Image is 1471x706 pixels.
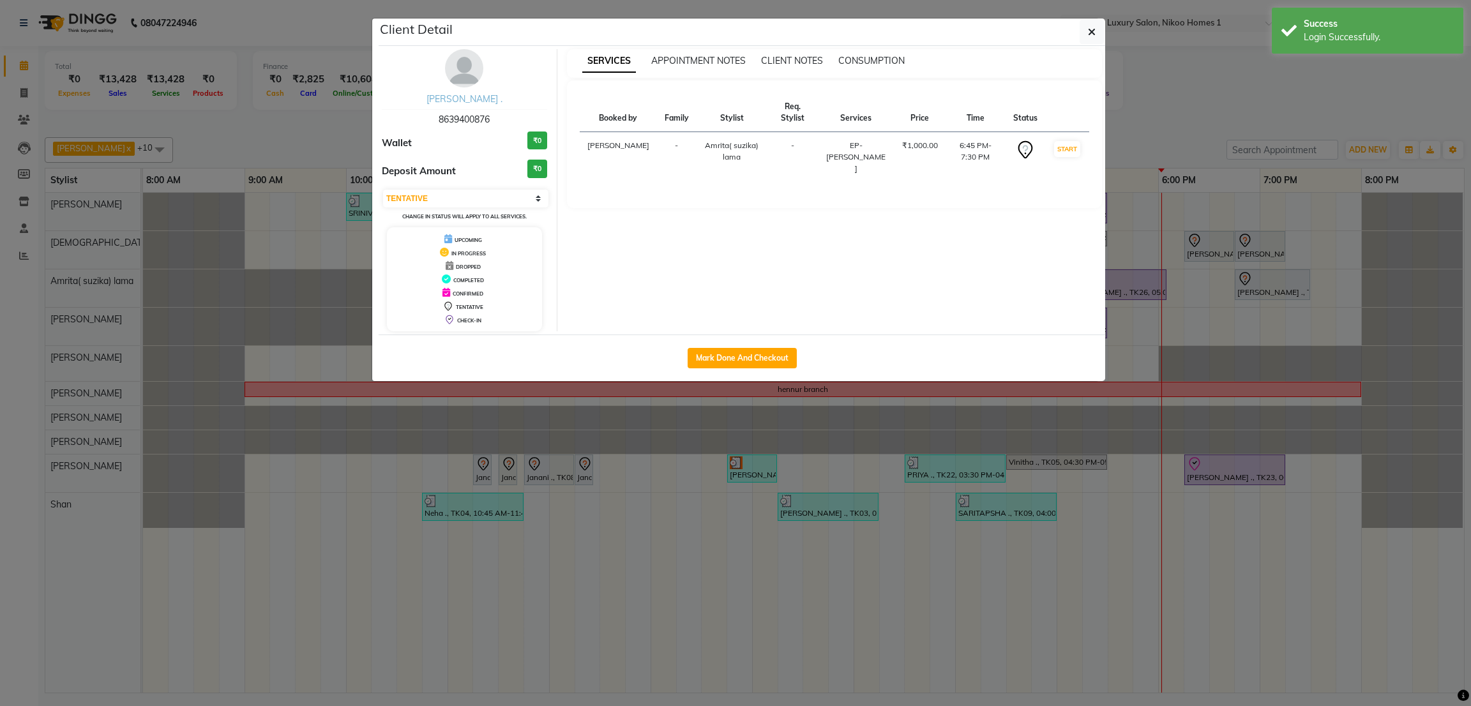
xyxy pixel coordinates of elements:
[767,132,818,183] td: -
[657,93,697,132] th: Family
[767,93,818,132] th: Req. Stylist
[946,93,1006,132] th: Time
[826,140,887,174] div: EP-[PERSON_NAME]
[527,160,547,178] h3: ₹0
[582,50,636,73] span: SERVICES
[457,317,481,324] span: CHECK-IN
[380,20,453,39] h5: Client Detail
[688,348,797,368] button: Mark Done And Checkout
[894,93,946,132] th: Price
[456,304,483,310] span: TENTATIVE
[453,290,483,297] span: CONFIRMED
[402,213,527,220] small: Change in status will apply to all services.
[453,277,484,283] span: COMPLETED
[527,131,547,150] h3: ₹0
[946,132,1006,183] td: 6:45 PM-7:30 PM
[451,250,486,257] span: IN PROGRESS
[456,264,481,270] span: DROPPED
[382,136,412,151] span: Wallet
[1054,141,1080,157] button: START
[382,164,456,179] span: Deposit Amount
[651,55,746,66] span: APPOINTMENT NOTES
[657,132,697,183] td: -
[1304,17,1454,31] div: Success
[580,93,657,132] th: Booked by
[838,55,905,66] span: CONSUMPTION
[445,49,483,87] img: avatar
[455,237,482,243] span: UPCOMING
[1006,93,1045,132] th: Status
[818,93,894,132] th: Services
[426,93,502,105] a: [PERSON_NAME] .
[705,140,758,161] span: Amrita( suzika) lama
[1304,31,1454,44] div: Login Successfully.
[439,114,490,125] span: 8639400876
[697,93,768,132] th: Stylist
[902,140,938,151] div: ₹1,000.00
[580,132,657,183] td: [PERSON_NAME]
[761,55,823,66] span: CLIENT NOTES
